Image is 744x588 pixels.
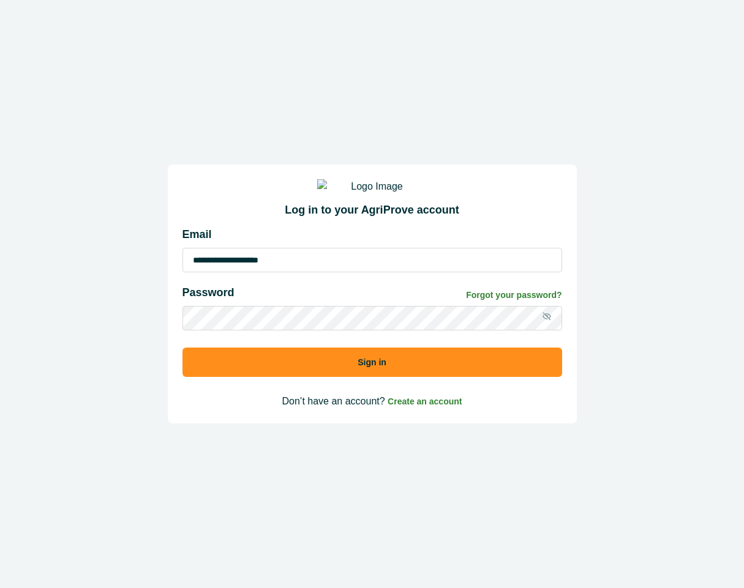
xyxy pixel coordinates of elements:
[466,289,562,302] a: Forgot your password?
[182,285,235,301] p: Password
[182,394,562,409] p: Don’t have an account?
[182,348,562,377] button: Sign in
[182,204,562,217] h2: Log in to your AgriProve account
[317,179,427,194] img: Logo Image
[182,226,562,243] p: Email
[388,396,462,406] a: Create an account
[388,396,462,406] span: Create an account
